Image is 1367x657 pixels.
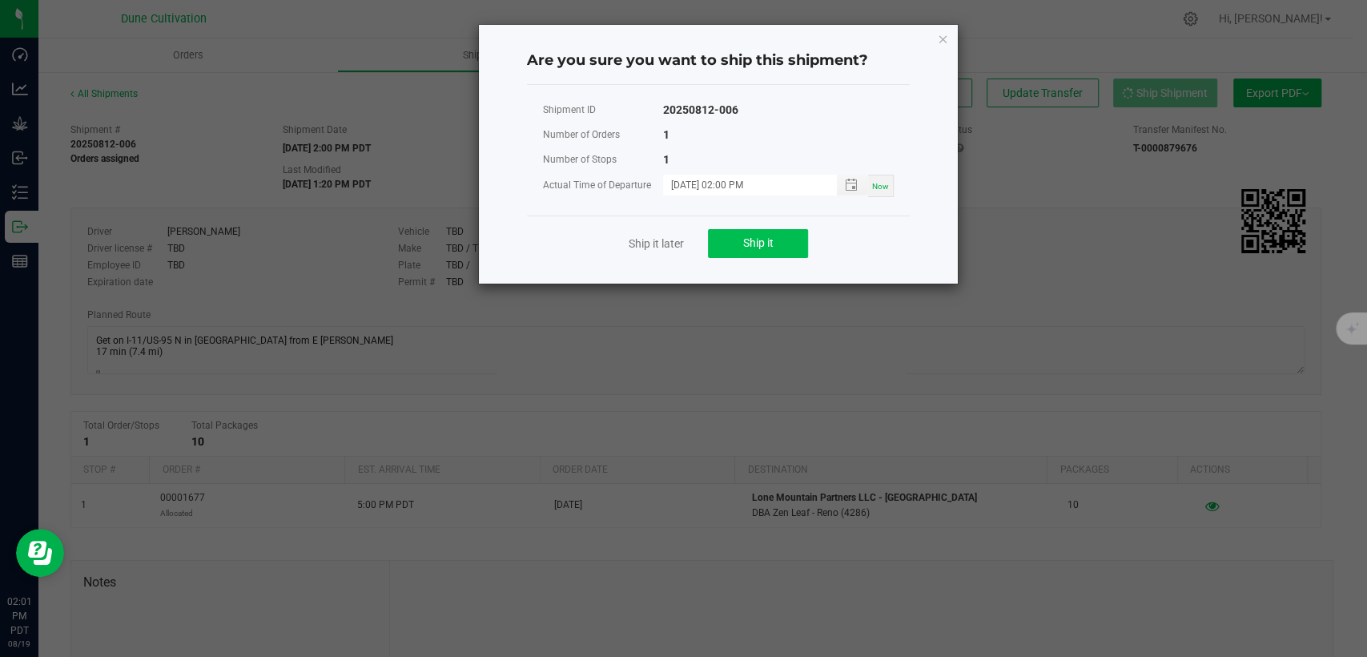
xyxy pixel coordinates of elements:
button: Close [937,29,948,48]
h4: Are you sure you want to ship this shipment? [527,50,910,71]
div: 20250812-006 [663,100,738,120]
div: 1 [663,150,669,170]
a: Ship it later [629,236,684,252]
div: 1 [663,125,669,145]
span: Toggle popup [837,175,868,195]
div: Number of Orders [543,125,663,145]
div: Number of Stops [543,150,663,170]
input: MM/dd/yyyy HH:MM a [663,175,820,195]
span: Ship it [743,236,774,249]
button: Ship it [708,229,808,258]
div: Shipment ID [543,100,663,120]
iframe: Resource center [16,529,64,577]
div: Actual Time of Departure [543,175,663,195]
span: Now [872,182,889,191]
